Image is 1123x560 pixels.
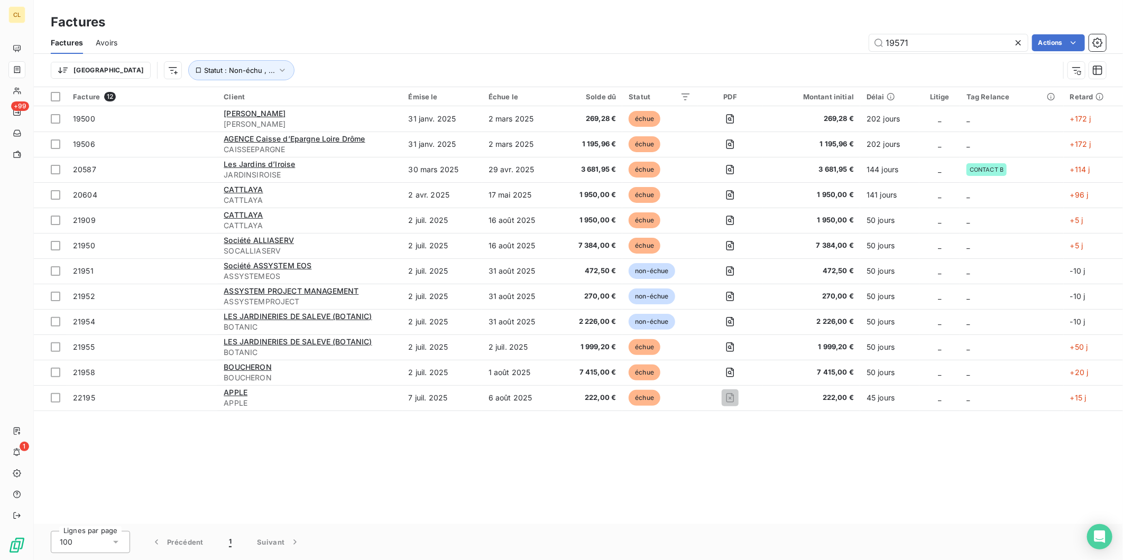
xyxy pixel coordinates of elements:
span: _ [938,342,941,351]
span: échue [629,365,660,380]
a: +99 [8,104,25,120]
span: +50 j [1070,342,1088,351]
span: non-échue [629,263,675,279]
td: 2 juil. 2025 [402,284,482,309]
span: _ [938,368,941,377]
td: 6 août 2025 [482,385,558,410]
span: +5 j [1070,216,1083,225]
span: BOUCHERON [224,362,271,371]
span: 7 415,00 € [565,367,616,378]
span: _ [966,342,970,351]
td: 31 août 2025 [482,258,558,284]
span: 1 950,00 € [565,190,616,200]
span: _ [966,241,970,250]
span: 20587 [73,165,96,174]
span: LES JARDINERIES DE SALEVE (BOTANIC) [224,312,372,321]
span: 269,28 € [565,114,616,124]
td: 2 juil. 2025 [402,334,482,360]
span: +172 j [1070,139,1091,148]
span: non-échue [629,314,675,330]
span: 222,00 € [565,393,616,403]
span: 222,00 € [769,393,854,403]
span: 269,28 € [769,114,854,124]
td: 29 avr. 2025 [482,157,558,182]
span: 3 681,95 € [769,164,854,175]
span: ASSYSTEMEOS [224,271,395,282]
td: 50 jours [860,309,919,334]
span: 21955 [73,342,95,351]
span: [PERSON_NAME] [224,119,395,129]
span: 1 950,00 € [769,190,854,200]
span: _ [938,190,941,199]
td: 141 jours [860,182,919,208]
span: échue [629,212,660,228]
span: CAISSEEPARGNE [224,144,395,155]
span: 270,00 € [769,291,854,302]
span: +114 j [1070,165,1090,174]
span: 21951 [73,266,94,275]
td: 2 avr. 2025 [402,182,482,208]
span: +15 j [1070,393,1087,402]
span: 7 415,00 € [769,367,854,378]
h3: Factures [51,13,105,32]
button: Précédent [139,531,216,553]
span: 12 [104,92,116,101]
span: 3 681,95 € [565,164,616,175]
span: 21958 [73,368,95,377]
div: PDF [704,92,757,101]
span: _ [938,139,941,148]
div: Client [224,92,395,101]
span: échue [629,238,660,254]
span: [PERSON_NAME] [224,109,286,118]
td: 2 juil. 2025 [402,360,482,385]
span: Les Jardins d’Iroise [224,160,295,169]
td: 45 jours [860,385,919,410]
td: 17 mai 2025 [482,182,558,208]
span: CATTLAYA [224,210,263,219]
span: 19500 [73,114,95,123]
span: +96 j [1070,190,1089,199]
span: Facture [73,92,100,101]
span: Avoirs [96,38,117,48]
span: échue [629,136,660,152]
span: 21954 [73,317,95,326]
td: 2 juil. 2025 [402,233,482,258]
span: 100 [60,537,72,547]
span: JARDINSIROISE [224,170,395,180]
div: Retard [1070,92,1117,101]
span: 7 384,00 € [565,240,616,251]
td: 31 août 2025 [482,284,558,309]
span: -10 j [1070,292,1085,301]
span: 1 999,20 € [769,342,854,352]
span: CONTACT B [970,166,1004,173]
span: -10 j [1070,317,1085,326]
span: _ [966,266,970,275]
td: 7 juil. 2025 [402,385,482,410]
span: 7 384,00 € [769,240,854,251]
span: CATTLAYA [224,220,395,231]
span: SOCALLIASERV [224,246,395,256]
td: 2 juil. 2025 [402,208,482,233]
span: échue [629,339,660,355]
span: Société ASSYSTEM EOS [224,261,311,270]
span: 1 999,20 € [565,342,616,352]
td: 50 jours [860,360,919,385]
span: échue [629,162,660,178]
span: CATTLAYA [224,185,263,194]
td: 50 jours [860,258,919,284]
td: 202 jours [860,132,919,157]
td: 202 jours [860,106,919,132]
td: 50 jours [860,208,919,233]
div: Statut [629,92,691,101]
td: 2 juil. 2025 [402,258,482,284]
span: AGENCE Caisse d’Epargne Loire Drôme [224,134,365,143]
span: _ [938,114,941,123]
td: 31 janv. 2025 [402,106,482,132]
span: +5 j [1070,241,1083,250]
input: Rechercher [869,34,1028,51]
span: APPLE [224,388,247,397]
span: 472,50 € [565,266,616,276]
span: 1 [229,537,232,547]
span: 1 195,96 € [565,139,616,150]
td: 1 août 2025 [482,360,558,385]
